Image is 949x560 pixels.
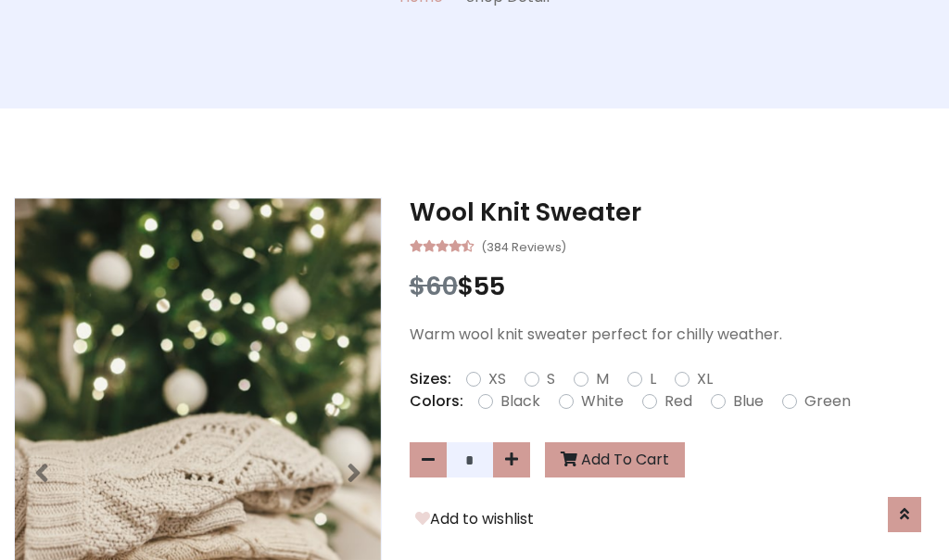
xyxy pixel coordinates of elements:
label: L [650,368,656,390]
p: Sizes: [410,368,451,390]
label: XL [697,368,713,390]
p: Colors: [410,390,463,413]
button: Add to wishlist [410,507,539,531]
span: 55 [474,269,505,303]
label: Blue [733,390,764,413]
label: White [581,390,624,413]
label: Black [500,390,540,413]
h3: Wool Knit Sweater [410,197,935,227]
label: M [596,368,609,390]
label: S [547,368,555,390]
p: Warm wool knit sweater perfect for chilly weather. [410,324,935,346]
label: XS [488,368,506,390]
span: $60 [410,269,458,303]
small: (384 Reviews) [481,235,566,257]
label: Red [664,390,692,413]
button: Add To Cart [545,442,685,477]
h3: $ [410,272,935,301]
label: Green [804,390,851,413]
